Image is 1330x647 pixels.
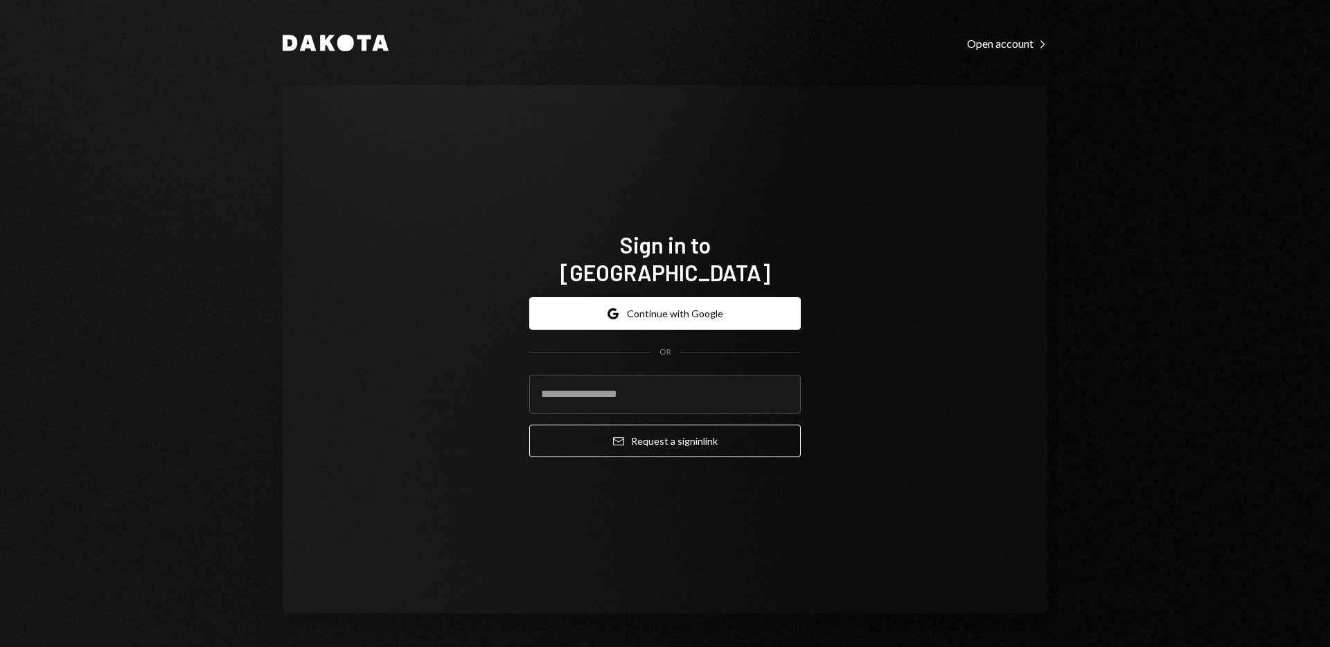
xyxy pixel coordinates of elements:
h1: Sign in to [GEOGRAPHIC_DATA] [529,231,801,286]
div: Open account [967,37,1047,51]
div: OR [659,346,671,358]
a: Open account [967,35,1047,51]
button: Continue with Google [529,297,801,330]
button: Request a signinlink [529,425,801,457]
